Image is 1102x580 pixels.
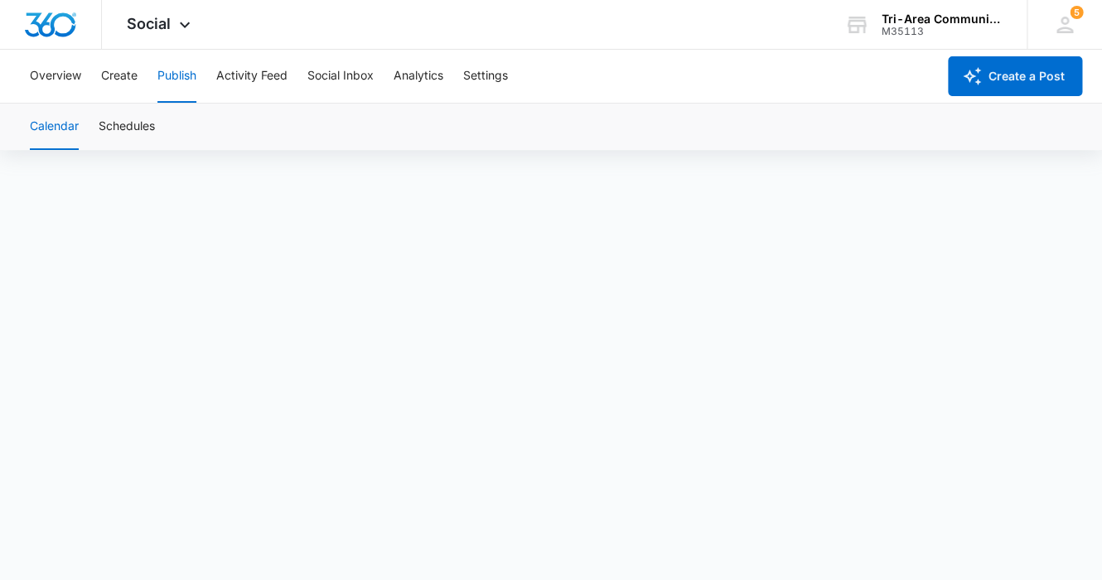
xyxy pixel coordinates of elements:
button: Social Inbox [307,50,374,103]
button: Activity Feed [216,50,288,103]
button: Create a Post [948,56,1082,96]
div: account name [882,12,1003,26]
button: Publish [157,50,196,103]
span: Social [127,15,171,32]
button: Create [101,50,138,103]
button: Calendar [30,104,79,150]
button: Overview [30,50,81,103]
button: Analytics [394,50,443,103]
div: notifications count [1070,6,1083,19]
span: 5 [1070,6,1083,19]
button: Schedules [99,104,155,150]
div: account id [882,26,1003,37]
button: Settings [463,50,508,103]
